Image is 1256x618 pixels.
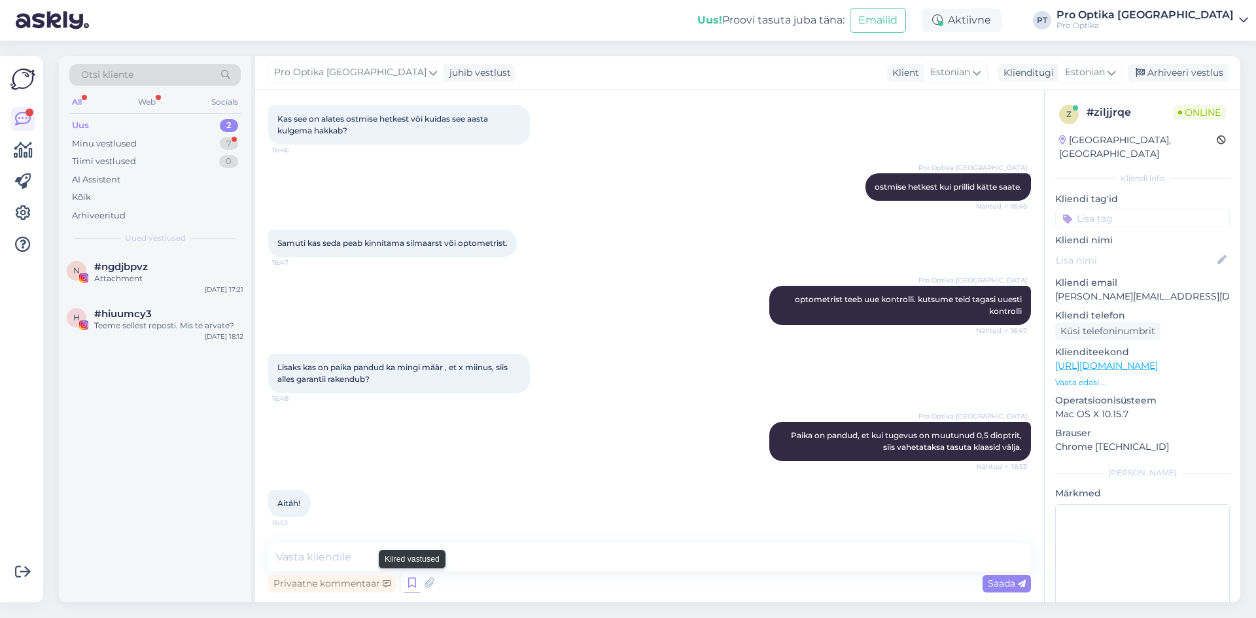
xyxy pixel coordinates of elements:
span: Lisaks kas on paika pandud ka mingi määr , et x miinus, siis alles garantii rakendub? [277,362,510,384]
span: Online [1173,105,1226,120]
p: Klienditeekond [1055,345,1230,359]
div: Kliendi info [1055,173,1230,184]
p: Operatsioonisüsteem [1055,394,1230,407]
div: [PERSON_NAME] [1055,467,1230,479]
span: Pro Optika [GEOGRAPHIC_DATA] [918,411,1027,421]
span: Paika on pandud, et kui tugevus on muutunud 0,5 dioptrit, siis vahetataksa tasuta klaasid välja. [791,430,1024,452]
div: Web [135,94,158,111]
div: # ziljjrqe [1087,105,1173,120]
div: Attachment [94,273,243,284]
span: 16:53 [272,518,321,528]
span: optometrist teeb uue kontrolli. kutsume teid tagasi uuesti kontrolli [795,294,1024,316]
a: [URL][DOMAIN_NAME] [1055,360,1158,371]
span: ostmise hetkest kui prillid kätte saate. [875,182,1022,192]
span: Nähtud ✓ 16:53 [977,462,1027,472]
input: Lisa tag [1055,209,1230,228]
p: Kliendi tag'id [1055,192,1230,206]
div: Uus [72,119,89,132]
div: Arhiveeritud [72,209,126,222]
span: Aitäh! [277,498,300,508]
div: Küsi telefoninumbrit [1055,322,1160,340]
span: Pro Optika [GEOGRAPHIC_DATA] [274,65,427,80]
div: Klient [887,66,919,80]
div: Pro Optika [GEOGRAPHIC_DATA] [1056,10,1234,20]
div: Proovi tasuta juba täna: [697,12,845,28]
span: 16:47 [272,258,321,267]
span: 16:48 [272,394,321,403]
div: Aktiivne [922,9,1002,32]
input: Lisa nimi [1056,253,1215,267]
div: Socials [209,94,241,111]
span: n [73,266,80,275]
div: 0 [219,155,238,168]
p: Kliendi telefon [1055,309,1230,322]
div: [DATE] 18:12 [205,332,243,341]
span: Nähtud ✓ 16:47 [976,326,1027,335]
p: Kliendi email [1055,276,1230,290]
img: Askly Logo [10,67,35,92]
div: 7 [220,137,238,150]
span: Uued vestlused [125,232,186,244]
p: Chrome [TECHNICAL_ID] [1055,440,1230,454]
span: 16:46 [272,145,321,155]
div: Teeme sellest reposti. Mis te arvate? [94,320,243,332]
span: Samuti kas seda peab kinnitama silmaarst või optometrist. [277,238,508,248]
span: h [73,313,80,322]
p: Vaata edasi ... [1055,377,1230,388]
p: [PERSON_NAME][EMAIL_ADDRESS][DOMAIN_NAME] [1055,290,1230,303]
span: Estonian [1065,65,1105,80]
div: Kõik [72,191,91,204]
div: Pro Optika [1056,20,1234,31]
div: Tiimi vestlused [72,155,136,168]
p: Märkmed [1055,487,1230,500]
span: #ngdjbpvz [94,261,148,273]
div: [DATE] 17:21 [205,284,243,294]
span: Saada [988,577,1026,589]
span: Estonian [930,65,970,80]
a: Pro Optika [GEOGRAPHIC_DATA]Pro Optika [1056,10,1248,31]
div: AI Assistent [72,173,120,186]
div: Klienditugi [998,66,1054,80]
span: Kas see on alates ostmise hetkest või kuidas see aasta kulgema hakkab? [277,114,490,135]
p: Mac OS X 10.15.7 [1055,407,1230,421]
b: Uus! [697,14,722,26]
span: #hiuumcy3 [94,308,152,320]
div: All [69,94,84,111]
div: [GEOGRAPHIC_DATA], [GEOGRAPHIC_DATA] [1059,133,1217,161]
span: Pro Optika [GEOGRAPHIC_DATA] [918,163,1027,173]
small: Kiired vastused [385,553,440,565]
span: Nähtud ✓ 16:46 [976,201,1027,211]
span: Otsi kliente [81,68,133,82]
p: Brauser [1055,426,1230,440]
p: Kliendi nimi [1055,233,1230,247]
span: Pro Optika [GEOGRAPHIC_DATA] [918,275,1027,285]
div: Privaatne kommentaar [268,575,396,592]
div: Arhiveeri vestlus [1128,64,1229,82]
span: z [1066,109,1072,119]
div: Minu vestlused [72,137,137,150]
div: PT [1033,11,1051,29]
button: Emailid [850,8,906,33]
div: juhib vestlust [444,66,511,80]
div: 2 [220,119,238,132]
